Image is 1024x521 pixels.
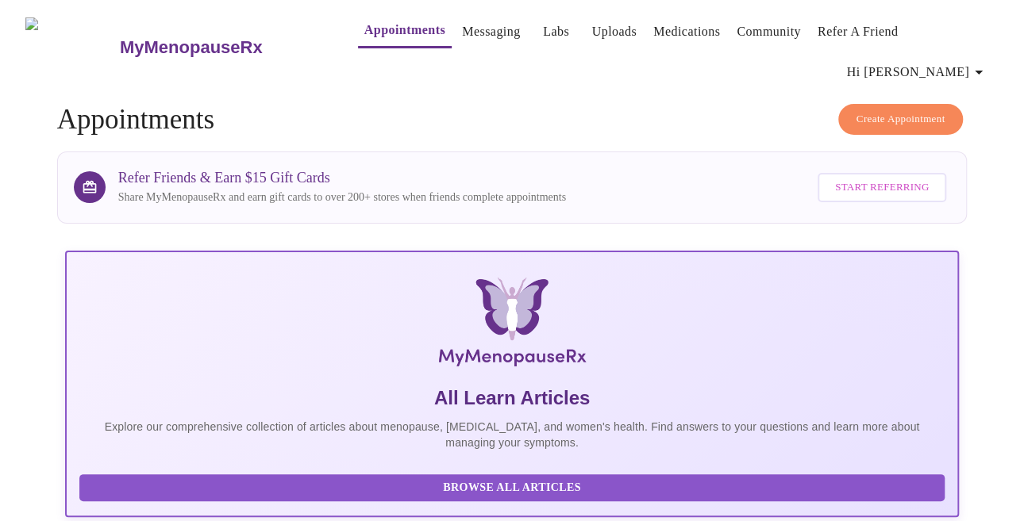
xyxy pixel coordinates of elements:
p: Share MyMenopauseRx and earn gift cards to over 200+ stores when friends complete appointments [118,190,566,205]
button: Uploads [586,16,644,48]
a: Messaging [462,21,520,43]
span: Hi [PERSON_NAME] [847,61,988,83]
button: Community [730,16,807,48]
h4: Appointments [57,104,968,136]
a: Appointments [364,19,445,41]
p: Explore our comprehensive collection of articles about menopause, [MEDICAL_DATA], and women's hea... [79,419,945,450]
span: Create Appointment [857,110,945,128]
a: Uploads [592,21,637,43]
h3: Refer Friends & Earn $15 Gift Cards [118,170,566,186]
h5: All Learn Articles [79,385,945,411]
button: Messaging [456,16,526,48]
button: Labs [531,16,582,48]
a: Browse All Articles [79,480,949,493]
button: Appointments [358,14,452,48]
a: Refer a Friend [818,21,899,43]
button: Medications [647,16,726,48]
span: Browse All Articles [95,478,930,498]
span: Start Referring [835,178,929,197]
a: MyMenopauseRx [117,20,325,75]
button: Hi [PERSON_NAME] [841,56,995,88]
a: Labs [543,21,569,43]
a: Medications [653,21,720,43]
button: Create Appointment [838,104,964,135]
button: Refer a Friend [811,16,905,48]
img: MyMenopauseRx Logo [25,17,117,77]
img: MyMenopauseRx Logo [214,278,810,373]
h3: MyMenopauseRx [120,37,263,58]
button: Browse All Articles [79,474,945,502]
button: Start Referring [818,173,946,202]
a: Start Referring [814,165,950,210]
a: Community [737,21,801,43]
